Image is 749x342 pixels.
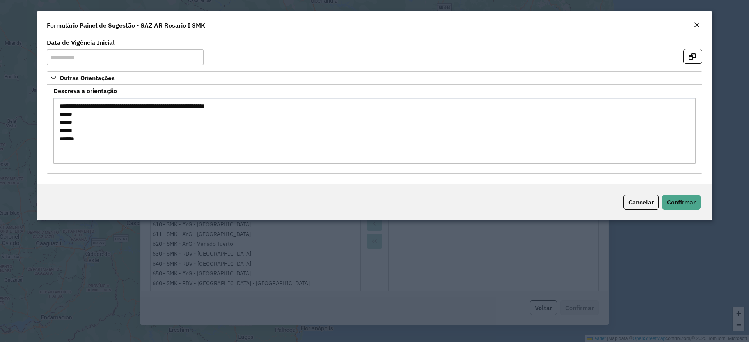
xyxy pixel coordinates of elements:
span: Outras Orientações [60,75,115,81]
div: Outras Orientações [47,85,702,174]
a: Outras Orientações [47,71,702,85]
button: Confirmar [662,195,701,210]
button: Cancelar [623,195,659,210]
span: Cancelar [628,198,654,206]
label: Data de Vigência Inicial [47,38,115,47]
label: Descreva a orientação [53,86,117,95]
h4: Formulário Painel de Sugestão - SAZ AR Rosario I SMK [47,21,205,30]
button: Close [691,20,702,30]
hb-button: Confirma sugestões e abre em nova aba [683,52,702,60]
em: Fechar [694,22,700,28]
span: Confirmar [667,198,696,206]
